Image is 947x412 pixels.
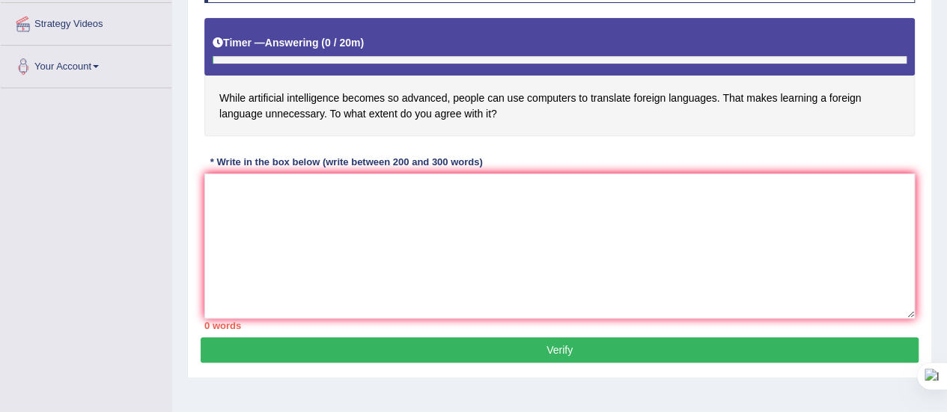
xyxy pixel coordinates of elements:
[325,37,360,49] b: 0 / 20m
[204,155,488,169] div: * Write in the box below (write between 200 and 300 words)
[265,37,319,49] b: Answering
[201,337,919,363] button: Verify
[321,37,325,49] b: (
[1,46,171,83] a: Your Account
[204,319,915,333] div: 0 words
[204,18,915,137] h4: While artificial intelligence becomes so advanced, people can use computers to translate foreign ...
[1,3,171,40] a: Strategy Videos
[360,37,364,49] b: )
[213,37,364,49] h5: Timer —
